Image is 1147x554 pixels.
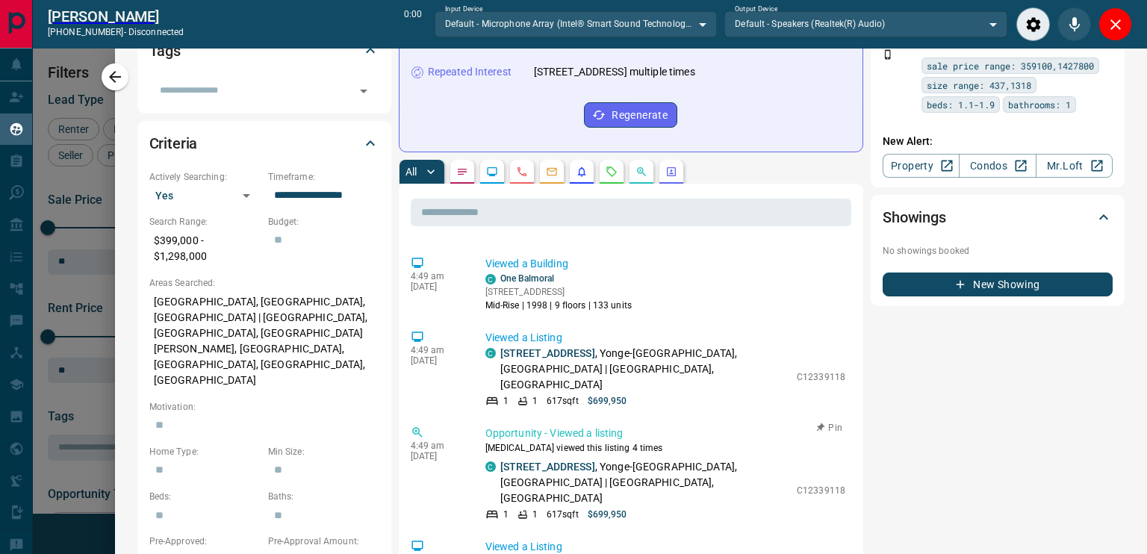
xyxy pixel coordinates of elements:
p: 1 [503,508,509,521]
p: Actively Searching: [149,170,261,184]
div: Close [1098,7,1132,41]
a: [STREET_ADDRESS] [500,347,595,359]
svg: Listing Alerts [576,166,588,178]
p: 0:00 [404,7,422,41]
svg: Agent Actions [665,166,677,178]
p: All [405,166,417,177]
p: 617 sqft [547,508,579,521]
div: condos.ca [485,274,496,284]
div: Showings [883,199,1113,235]
span: disconnected [128,27,184,37]
p: Viewed a Building [485,256,845,272]
div: Default - Speakers (Realtek(R) Audio) [724,11,1007,37]
p: Timeframe: [268,170,379,184]
a: Condos [959,154,1036,178]
p: Repeated Interest [428,64,512,80]
p: Pre-Approved: [149,535,261,548]
p: , Yonge-[GEOGRAPHIC_DATA], [GEOGRAPHIC_DATA] | [GEOGRAPHIC_DATA], [GEOGRAPHIC_DATA] [500,346,789,393]
div: condos.ca [485,461,496,472]
p: 4:49 am [411,441,463,451]
p: [DATE] [411,451,463,461]
h2: Criteria [149,131,198,155]
a: Property [883,154,960,178]
p: [PHONE_NUMBER] - [48,25,184,39]
p: 1 [532,394,538,408]
div: Audio Settings [1016,7,1050,41]
button: Pin [808,421,851,435]
p: Min Size: [268,445,379,458]
label: Output Device [735,4,777,14]
a: One Balmoral [500,273,554,284]
svg: Emails [546,166,558,178]
p: [DATE] [411,355,463,366]
p: Motivation: [149,400,379,414]
p: $699,950 [588,394,627,408]
p: Beds: [149,490,261,503]
p: Opportunity - Viewed a listing [485,426,845,441]
p: Pre-Approval Amount: [268,535,379,548]
p: Search Range: [149,215,261,228]
svg: Opportunities [635,166,647,178]
p: C12339118 [797,484,845,497]
p: C12339118 [797,370,845,384]
svg: Lead Browsing Activity [486,166,498,178]
p: 4:49 am [411,345,463,355]
p: 1 [532,508,538,521]
p: 1 [503,394,509,408]
p: $699,950 [588,508,627,521]
p: Areas Searched: [149,276,379,290]
div: Tags [149,33,379,69]
svg: Notes [456,166,468,178]
p: New Alert: [883,134,1113,149]
p: , Yonge-[GEOGRAPHIC_DATA], [GEOGRAPHIC_DATA] | [GEOGRAPHIC_DATA], [GEOGRAPHIC_DATA] [500,459,789,506]
p: Home Type: [149,445,261,458]
p: Budget: [268,215,379,228]
h2: Showings [883,205,946,229]
p: Mid-Rise | 1998 | 9 floors | 133 units [485,299,632,312]
button: Regenerate [584,102,677,128]
p: [STREET_ADDRESS] multiple times [534,64,695,80]
svg: Requests [606,166,618,178]
p: $399,000 - $1,298,000 [149,228,261,269]
p: [GEOGRAPHIC_DATA], [GEOGRAPHIC_DATA], [GEOGRAPHIC_DATA] | [GEOGRAPHIC_DATA], [GEOGRAPHIC_DATA], [... [149,290,379,393]
p: Baths: [268,490,379,503]
h2: [PERSON_NAME] [48,7,184,25]
p: [STREET_ADDRESS] [485,285,632,299]
button: Open [353,81,374,102]
p: Viewed a Listing [485,330,845,346]
svg: Calls [516,166,528,178]
div: Mute [1057,7,1091,41]
p: 617 sqft [547,394,579,408]
p: [MEDICAL_DATA] viewed this listing 4 times [485,441,845,455]
label: Input Device [445,4,483,14]
div: condos.ca [485,348,496,358]
span: beds: 1.1-1.9 [927,97,995,112]
button: New Showing [883,273,1113,296]
p: No showings booked [883,244,1113,258]
span: bathrooms: 1 [1008,97,1071,112]
div: Criteria [149,125,379,161]
div: Yes [149,184,261,208]
a: Mr.Loft [1036,154,1113,178]
p: [DATE] [411,281,463,292]
svg: Push Notification Only [883,49,893,60]
span: sale price range: 359100,1427800 [927,58,1094,73]
h2: Tags [149,39,181,63]
span: size range: 437,1318 [927,78,1031,93]
div: Default - Microphone Array (Intel® Smart Sound Technology for Digital Microphones) [435,11,718,37]
p: 4:49 am [411,271,463,281]
a: [STREET_ADDRESS] [500,461,595,473]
